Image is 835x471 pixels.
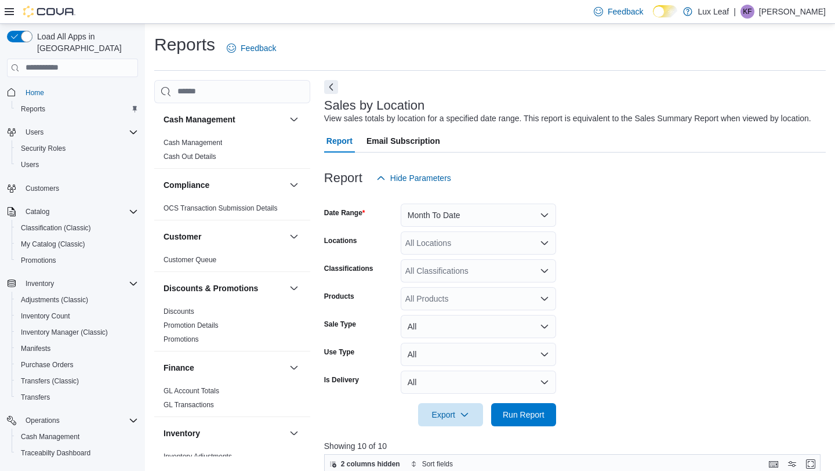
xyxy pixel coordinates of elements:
button: Security Roles [12,140,143,157]
span: Operations [26,416,60,425]
a: Security Roles [16,142,70,155]
span: Purchase Orders [16,358,138,372]
div: Discounts & Promotions [154,305,310,351]
p: Showing 10 of 10 [324,440,826,452]
div: Compliance [154,201,310,220]
span: Promotion Details [164,321,219,330]
button: Discounts & Promotions [164,282,285,294]
a: Inventory Manager (Classic) [16,325,112,339]
span: Reports [21,104,45,114]
span: Customers [26,184,59,193]
button: Cash Management [164,114,285,125]
button: Display options [785,457,799,471]
a: Classification (Classic) [16,221,96,235]
a: Customers [21,182,64,195]
label: Sale Type [324,320,356,329]
span: Load All Apps in [GEOGRAPHIC_DATA] [32,31,138,54]
span: Promotions [164,335,199,344]
button: Cash Management [287,113,301,126]
button: Inventory [21,277,59,291]
button: Finance [164,362,285,374]
a: Transfers (Classic) [16,374,83,388]
span: Run Report [503,409,544,421]
span: Transfers (Classic) [21,376,79,386]
button: Sort fields [406,457,458,471]
button: Customer [164,231,285,242]
span: Traceabilty Dashboard [16,446,138,460]
span: Transfers (Classic) [16,374,138,388]
button: Reports [12,101,143,117]
span: My Catalog (Classic) [16,237,138,251]
span: Email Subscription [366,129,440,153]
button: Cash Management [12,429,143,445]
span: Cash Management [164,138,222,147]
a: My Catalog (Classic) [16,237,90,251]
button: Inventory [164,427,285,439]
button: Enter fullscreen [804,457,818,471]
span: Report [326,129,353,153]
h3: Discounts & Promotions [164,282,258,294]
span: Customers [21,181,138,195]
h3: Inventory [164,427,200,439]
button: Promotions [12,252,143,269]
button: Home [2,84,143,101]
span: Cash Out Details [164,152,216,161]
span: Reports [16,102,138,116]
button: Compliance [164,179,285,191]
button: Purchase Orders [12,357,143,373]
span: Sort fields [422,459,453,469]
button: Operations [21,414,64,427]
label: Is Delivery [324,375,359,385]
span: Discounts [164,307,194,316]
a: Inventory Count [16,309,75,323]
button: Operations [2,412,143,429]
button: Classification (Classic) [12,220,143,236]
button: Export [418,403,483,426]
button: 2 columns hidden [325,457,405,471]
span: GL Account Totals [164,386,219,396]
button: Hide Parameters [372,166,456,190]
button: Customer [287,230,301,244]
button: Open list of options [540,266,549,276]
span: Transfers [21,393,50,402]
button: Customers [2,180,143,197]
span: Home [26,88,44,97]
p: | [734,5,736,19]
button: Adjustments (Classic) [12,292,143,308]
a: OCS Transaction Submission Details [164,204,278,212]
a: Transfers [16,390,55,404]
span: OCS Transaction Submission Details [164,204,278,213]
button: Manifests [12,340,143,357]
span: Cash Management [16,430,138,444]
a: Inventory Adjustments [164,452,232,461]
button: Open list of options [540,238,549,248]
span: Inventory Count [21,311,70,321]
span: Classification (Classic) [21,223,91,233]
span: Dark Mode [653,17,654,18]
button: Next [324,80,338,94]
span: GL Transactions [164,400,214,410]
a: GL Transactions [164,401,214,409]
span: Security Roles [21,144,66,153]
button: Catalog [2,204,143,220]
button: Finance [287,361,301,375]
div: View sales totals by location for a specified date range. This report is equivalent to the Sales ... [324,113,811,125]
button: All [401,315,556,338]
span: Operations [21,414,138,427]
span: Export [425,403,476,426]
button: Users [2,124,143,140]
p: Lux Leaf [698,5,729,19]
a: Purchase Orders [16,358,78,372]
button: Users [21,125,48,139]
input: Dark Mode [653,5,677,17]
label: Locations [324,236,357,245]
a: Traceabilty Dashboard [16,446,95,460]
button: Traceabilty Dashboard [12,445,143,461]
button: My Catalog (Classic) [12,236,143,252]
button: Inventory [287,426,301,440]
span: Users [16,158,138,172]
button: Inventory [2,276,143,292]
span: Users [26,128,43,137]
span: Cash Management [21,432,79,441]
a: Customer Queue [164,256,216,264]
